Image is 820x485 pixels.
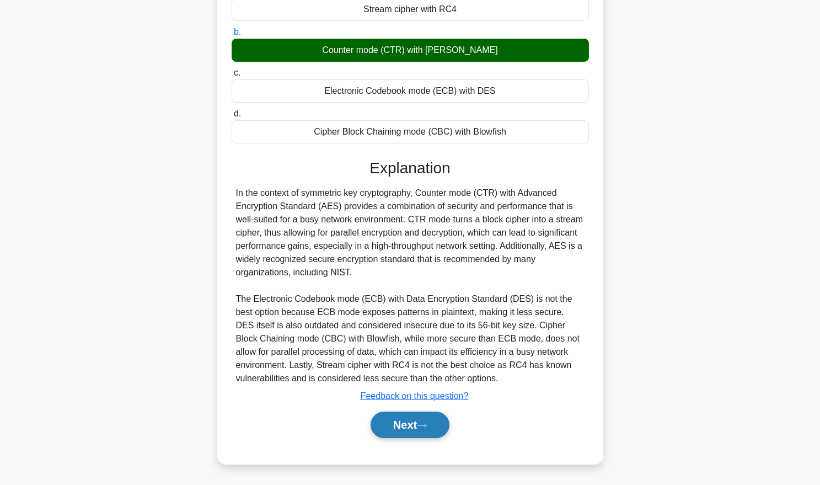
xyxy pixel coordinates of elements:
div: Electronic Codebook mode (ECB) with DES [232,79,589,103]
div: Cipher Block Chaining mode (CBC) with Blowfish [232,120,589,143]
span: d. [234,109,241,118]
a: Feedback on this question? [361,391,469,401]
div: Counter mode (CTR) with [PERSON_NAME] [232,39,589,62]
div: In the context of symmetric key cryptography, Counter mode (CTR) with Advanced Encryption Standar... [236,186,585,385]
span: b. [234,27,241,36]
h3: Explanation [238,159,582,178]
span: c. [234,68,240,77]
button: Next [371,412,449,438]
